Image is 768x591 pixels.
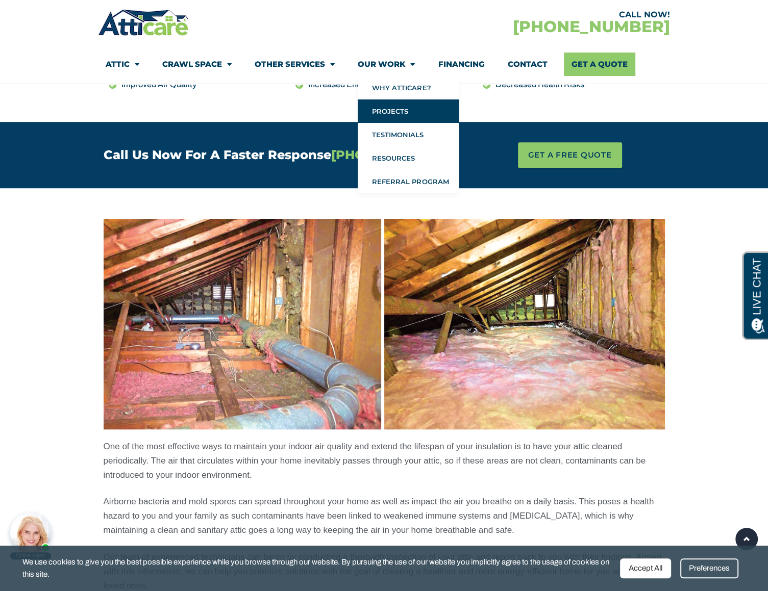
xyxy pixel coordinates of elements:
[358,99,459,123] a: Projects
[162,53,232,76] a: Crawl Space
[358,123,459,146] a: Testimonials
[680,558,738,578] div: Preferences
[358,170,459,193] a: Referral Program
[119,78,196,91] span: Improved Air Quality
[507,53,547,76] a: Contact
[306,78,411,91] span: Increased Energy Efficiency
[528,147,612,163] span: GET A FREE QUOTE
[438,53,484,76] a: Financing
[255,53,335,76] a: Other Services
[620,558,671,578] div: Accept All
[5,509,56,560] iframe: Chat Invitation
[384,11,670,19] div: CALL NOW!
[331,147,452,162] span: [PHONE_NUMBER]
[104,495,665,537] p: Airborne bacteria and mold spores can spread throughout your home as well as impact the air you b...
[518,142,622,168] a: GET A FREE QUOTE
[358,53,415,76] a: Our Work
[104,440,665,482] p: One of the most effective ways to maintain your indoor air quality and extend the lifespan of you...
[106,53,662,76] nav: Menu
[358,76,459,193] ul: Our Work
[493,78,584,91] span: Decreased Health Risks
[358,146,459,170] a: Resources
[358,76,459,99] a: Why Atticare?
[564,53,635,76] a: Get A Quote
[104,149,465,161] h4: Call Us Now For A Faster Response
[106,53,139,76] a: Attic
[25,8,82,21] span: Opens a chat window
[22,556,612,581] span: We use cookies to give you the best possible experience while you browse through our website. By ...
